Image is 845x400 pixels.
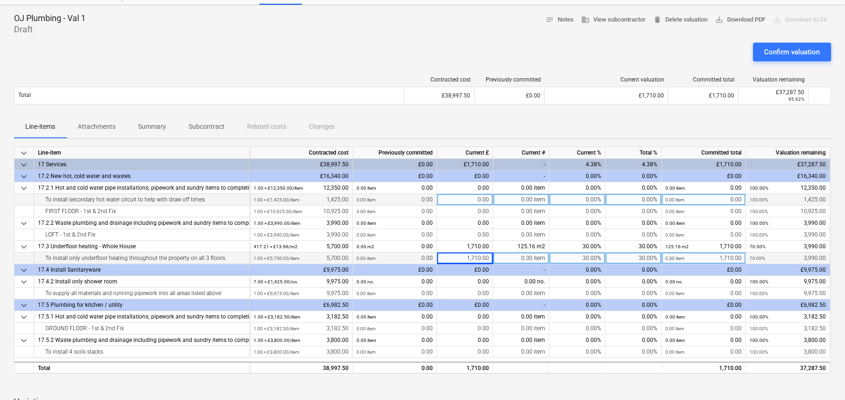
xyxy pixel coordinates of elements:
div: - [493,264,549,276]
button: Download PDF [711,13,769,27]
div: £0.00 [437,170,493,182]
div: 0.00 [437,346,493,358]
div: 0.00 [437,323,493,334]
div: Chat Widget [798,355,845,400]
div: 0.00 [357,363,433,374]
div: 0.00 item [493,206,549,217]
span: keyboard_arrow_down [18,218,29,229]
div: £0.00 [474,88,544,103]
p: OJ Plumbing - Val 1 [14,13,86,24]
small: 1.00 × £3,182.50 / item [254,326,299,331]
span: Delete valuation [653,15,707,25]
div: 1,710.00 [437,241,493,252]
div: £0.00 [353,159,437,170]
div: 17.5.1 Hot and cold water pipe installations; pipework and sundry items to completion [38,311,246,323]
div: 17.5 Plumbing for kitchen / utility [38,299,246,311]
div: £1,710.00 [437,159,493,170]
div: 0.00 [437,217,493,229]
small: 1.00 × £3,990.00 / item [254,232,299,237]
small: 1.00 × £9,975.00 / item [254,291,299,296]
div: 1,425.00 [254,194,349,206]
div: 9,975.00 [254,288,349,299]
small: 0.00 item [357,314,376,319]
div: 0.00% [549,170,605,182]
div: 0.00% [549,288,605,299]
small: 100.00% [750,232,768,237]
div: - [493,159,549,170]
small: 0.00 item [665,291,685,296]
div: 0.00% [549,334,605,346]
small: 0.00 item [357,291,376,296]
div: 0.00 item [493,194,549,206]
small: 0.00 no. [357,279,374,284]
div: £0.00 [353,264,437,276]
small: 0.00 item [357,221,376,226]
button: View subcontractor [577,13,649,27]
small: 100.00% [750,326,768,331]
div: £1,710.00 [662,159,746,170]
div: 3,182.50 [254,311,349,323]
div: £38,997.50 [404,88,474,103]
div: 9,975.00 [254,276,349,288]
small: 100.00% [750,185,768,191]
div: FIRST FLOOR - 1st & 2nd Fix [38,206,246,217]
div: Line-item [34,147,250,159]
div: 0.00% [549,276,605,288]
div: 0.00 [665,182,742,194]
div: 0.00% [605,323,662,334]
div: 0.00 [665,194,742,206]
div: 17 Services [38,159,246,170]
div: 0.00 [665,334,742,346]
div: 0.00 [665,346,742,358]
small: 0.00 item [665,349,685,355]
small: 0.00 item [357,197,376,202]
div: 0.00% [605,311,662,323]
div: Confirm valuation [764,46,820,58]
button: Confirm valuation [753,43,831,61]
div: Contracted cost [408,76,471,83]
div: 0.00% [605,194,662,206]
div: 0.00 item [493,217,549,229]
p: Attachments [78,122,116,132]
div: 0.00% [549,323,605,334]
small: 0.00 item [357,185,376,191]
span: keyboard_arrow_down [18,241,29,252]
div: Valuation remaining [742,76,805,83]
small: 0.00 item [665,221,685,226]
div: 0.00 [357,323,433,334]
small: 0.00 item [357,256,376,261]
div: 3,990.00 [254,229,349,241]
small: 100.00% [750,338,768,343]
div: 0.00 item [493,346,549,358]
div: £0.00 [437,264,493,276]
small: 100.00% [750,314,768,319]
small: 100.00% [750,221,768,226]
span: keyboard_arrow_down [18,148,29,159]
div: 0.00% [605,170,662,182]
div: 0.00% [605,334,662,346]
small: 125.16 m2 [665,244,689,249]
div: Committed total [672,76,735,83]
div: 37,287.50 [750,363,826,374]
div: 0.00 [437,182,493,194]
div: £37,287.50 [746,159,830,170]
span: keyboard_arrow_down [18,183,29,194]
small: 100.00% [750,197,768,202]
small: 1.00 × £12,350.00 / item [254,185,303,191]
div: Committed total [662,147,746,159]
div: - [493,299,549,311]
div: £9,975.00 [746,264,830,276]
div: 0.00 [437,194,493,206]
div: 0.00% [549,264,605,276]
div: 0.00 [357,194,433,206]
div: £0.00 [353,299,437,311]
div: 0.00 [437,311,493,323]
div: Current # [493,147,549,159]
small: 0.00 item [665,338,685,343]
span: keyboard_arrow_down [18,335,29,346]
div: 0.00 [665,206,742,217]
div: 9,975.00 [750,276,826,288]
div: GROUND FLOOR - 1st & 2nd Fix [38,323,246,334]
button: Notes [542,13,577,27]
small: 1.00 × £3,990.00 / item [254,221,300,226]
